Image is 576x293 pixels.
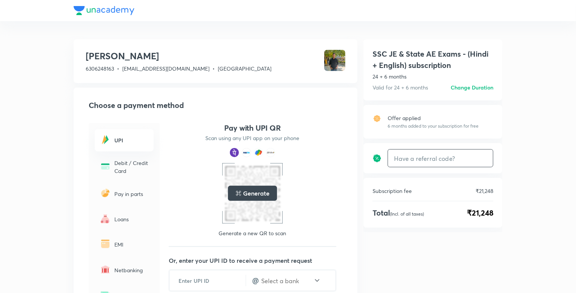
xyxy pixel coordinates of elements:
[114,241,149,248] p: EMI
[114,159,149,175] p: Debit / Credit Card
[260,276,313,285] input: Select a bank
[388,150,493,167] input: Have a referral code?
[99,264,111,276] img: -
[219,230,286,237] p: Generate a new QR to scan
[467,207,493,219] span: ₹21,248
[373,154,382,163] img: discount
[390,211,424,217] p: (Incl. of all taxes)
[213,65,215,72] span: •
[86,65,114,72] span: 6306248163
[243,189,269,198] h5: Generate
[373,48,493,71] h1: SSC JE & State AE Exams - (Hindi + English) subscription
[218,65,271,72] span: [GEOGRAPHIC_DATA]
[99,187,111,199] img: -
[114,266,149,274] p: Netbanking
[242,148,251,157] img: payment method
[86,50,271,62] h3: [PERSON_NAME]
[169,271,246,290] input: Enter UPI ID
[114,215,149,223] p: Loans
[373,72,493,80] p: 24 + 6 months
[451,83,493,91] h6: Change Duration
[324,50,345,71] img: Avatar
[114,136,149,144] h6: UPI
[169,256,345,265] p: Or, enter your UPI ID to receive a payment request
[99,238,111,250] img: -
[122,65,209,72] span: [EMAIL_ADDRESS][DOMAIN_NAME]
[206,134,300,142] p: Scan using any UPI app on your phone
[373,114,382,123] img: offer
[99,134,111,146] img: -
[230,148,239,157] img: payment method
[388,114,479,122] p: Offer applied
[476,187,493,195] p: ₹21,248
[224,123,281,133] h4: Pay with UPI QR
[99,213,111,225] img: -
[254,148,263,157] img: payment method
[114,190,149,198] p: Pay in parts
[89,100,345,111] h2: Choose a payment method
[99,160,111,173] img: -
[373,187,412,195] p: Subscription fee
[373,83,428,91] p: Valid for 24 + 6 months
[266,148,275,157] img: payment method
[373,207,424,219] h4: Total
[236,190,242,196] img: loading..
[388,123,479,130] p: 6 months added to your subscription for free
[117,65,119,72] span: •
[252,275,259,286] h4: @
